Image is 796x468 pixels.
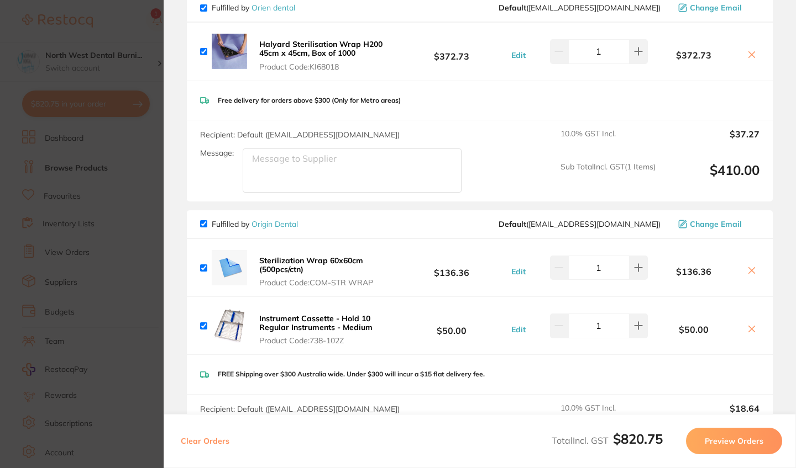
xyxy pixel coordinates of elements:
[561,403,656,428] span: 10.0 % GST Incl.
[259,39,383,58] b: Halyard Sterilisation Wrap H200 45cm x 45cm, Box of 1000
[648,50,740,60] b: $372.73
[613,430,663,447] b: $820.75
[212,250,247,285] img: aGd4Nnl0cg
[256,313,396,345] button: Instrument Cassette - Hold 10 Regular Instruments - Medium Product Code:738-102Z
[200,148,234,158] label: Message:
[552,435,663,446] span: Total Incl. GST
[508,50,529,60] button: Edit
[252,3,295,13] a: Orien dental
[675,219,760,229] button: Change Email
[256,256,396,288] button: Sterilization Wrap 60x60cm (500pcs/ctn) Product Code:COM-STR WRAP
[690,3,742,12] span: Change Email
[499,3,526,13] b: Default
[508,267,529,276] button: Edit
[177,428,233,454] button: Clear Orders
[212,34,247,69] img: aHRib2lnNA
[664,129,760,153] output: $37.27
[259,256,363,274] b: Sterilization Wrap 60x60cm (500pcs/ctn)
[252,219,298,229] a: Origin Dental
[200,130,400,140] span: Recipient: Default ( [EMAIL_ADDRESS][DOMAIN_NAME] )
[561,129,656,153] span: 10.0 % GST Incl.
[259,313,373,332] b: Instrument Cassette - Hold 10 Regular Instruments - Medium
[690,220,742,228] span: Change Email
[200,404,400,414] span: Recipient: Default ( [EMAIL_ADDRESS][DOMAIN_NAME] )
[218,97,401,104] p: Free delivery for orders above $300 (Only for Metro areas)
[259,62,392,71] span: Product Code: KI68018
[218,370,485,378] p: FREE Shipping over $300 Australia wide. Under $300 will incur a $15 flat delivery fee.
[561,162,656,193] span: Sub Total Incl. GST ( 1 Items)
[648,325,740,334] b: $50.00
[648,267,740,276] b: $136.36
[259,278,392,287] span: Product Code: COM-STR WRAP
[499,219,526,229] b: Default
[212,308,247,343] img: c3ZvNmtubQ
[499,3,661,12] span: sales@orien.com.au
[212,3,295,12] p: Fulfilled by
[396,316,507,336] b: $50.00
[396,258,507,278] b: $136.36
[686,428,782,454] button: Preview Orders
[259,336,392,345] span: Product Code: 738-102Z
[499,220,661,228] span: info@origindental.com.au
[664,403,760,428] output: $18.64
[664,162,760,193] output: $410.00
[212,220,298,228] p: Fulfilled by
[675,3,760,13] button: Change Email
[256,39,396,71] button: Halyard Sterilisation Wrap H200 45cm x 45cm, Box of 1000 Product Code:KI68018
[396,41,507,62] b: $372.73
[508,325,529,334] button: Edit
